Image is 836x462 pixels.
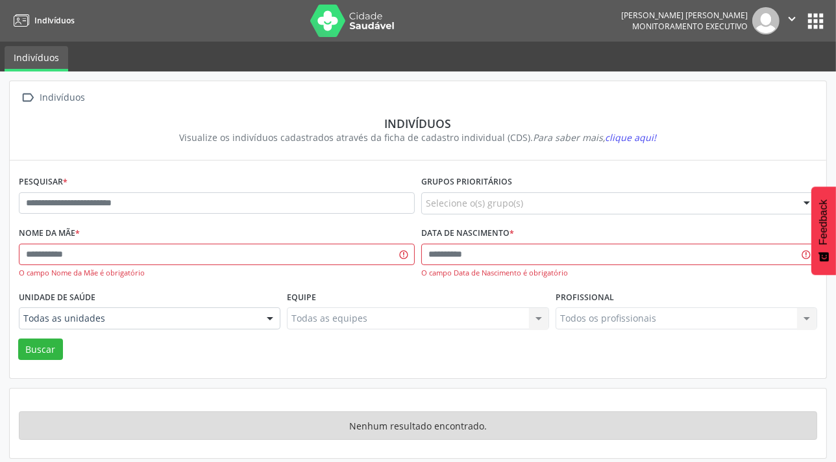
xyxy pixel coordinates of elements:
label: Pesquisar [19,172,68,192]
i: Para saber mais, [534,131,657,144]
div: Indivíduos [38,88,88,107]
div: Nenhum resultado encontrado. [19,411,817,440]
span: Todas as unidades [23,312,254,325]
span: Indivíduos [34,15,75,26]
img: img [752,7,780,34]
span: clique aqui! [606,131,657,144]
span: Selecione o(s) grupo(s) [426,196,523,210]
button: Buscar [18,339,63,361]
label: Data de nascimento [421,224,514,244]
button:  [780,7,804,34]
i:  [785,12,799,26]
label: Unidade de saúde [19,287,95,307]
label: Equipe [287,287,316,307]
i:  [19,88,38,107]
span: Feedback [818,199,830,245]
a:  Indivíduos [19,88,88,107]
label: Grupos prioritários [421,172,512,192]
div: Visualize os indivíduos cadastrados através da ficha de cadastro individual (CDS). [28,131,808,144]
div: O campo Nome da Mãe é obrigatório [19,268,415,279]
div: [PERSON_NAME] [PERSON_NAME] [621,10,748,21]
button: Feedback - Mostrar pesquisa [811,186,836,275]
span: Monitoramento Executivo [632,21,748,32]
button: apps [804,10,827,32]
a: Indivíduos [9,10,75,31]
label: Profissional [556,287,614,307]
div: O campo Data de Nascimento é obrigatório [421,268,817,279]
label: Nome da mãe [19,224,80,244]
a: Indivíduos [5,46,68,71]
div: Indivíduos [28,116,808,131]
